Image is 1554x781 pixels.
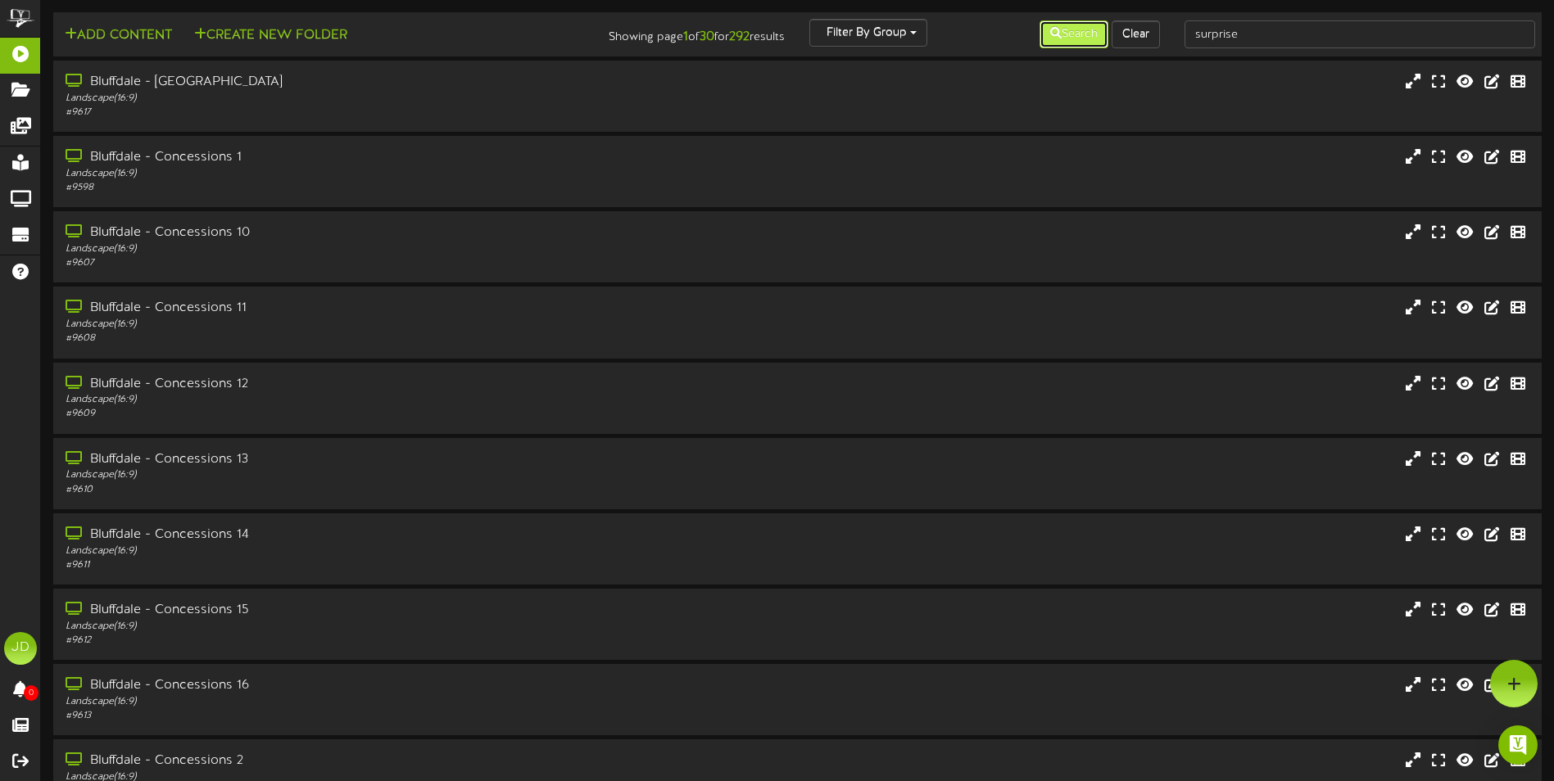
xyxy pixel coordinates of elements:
[1040,20,1108,48] button: Search
[66,526,661,544] div: Bluffdale - Concessions 14
[189,25,352,46] button: Create New Folder
[809,19,927,47] button: Filter By Group
[66,393,661,407] div: Landscape ( 16:9 )
[66,242,661,256] div: Landscape ( 16:9 )
[66,620,661,634] div: Landscape ( 16:9 )
[66,92,661,106] div: Landscape ( 16:9 )
[66,709,661,723] div: # 9613
[547,19,797,47] div: Showing page of for results
[66,106,661,120] div: # 9617
[60,25,177,46] button: Add Content
[66,256,661,270] div: # 9607
[1498,725,1538,765] div: Open Intercom Messenger
[729,29,750,44] strong: 292
[24,685,39,701] span: 0
[66,544,661,558] div: Landscape ( 16:9 )
[66,634,661,648] div: # 9612
[683,29,688,44] strong: 1
[66,73,661,92] div: Bluffdale - [GEOGRAPHIC_DATA]
[66,148,661,167] div: Bluffdale - Concessions 1
[1112,20,1160,48] button: Clear
[66,375,661,394] div: Bluffdale - Concessions 12
[66,695,661,709] div: Landscape ( 16:9 )
[1185,20,1535,48] input: -- Search Playlists by Name --
[66,181,661,195] div: # 9598
[4,632,37,665] div: JD
[66,752,661,770] div: Bluffdale - Concessions 2
[66,468,661,482] div: Landscape ( 16:9 )
[66,450,661,469] div: Bluffdale - Concessions 13
[66,299,661,318] div: Bluffdale - Concessions 11
[700,29,714,44] strong: 30
[66,601,661,620] div: Bluffdale - Concessions 15
[66,483,661,497] div: # 9610
[66,318,661,332] div: Landscape ( 16:9 )
[66,558,661,572] div: # 9611
[66,407,661,421] div: # 9609
[66,676,661,695] div: Bluffdale - Concessions 16
[66,167,661,181] div: Landscape ( 16:9 )
[66,332,661,345] div: # 9608
[66,223,661,242] div: Bluffdale - Concessions 10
